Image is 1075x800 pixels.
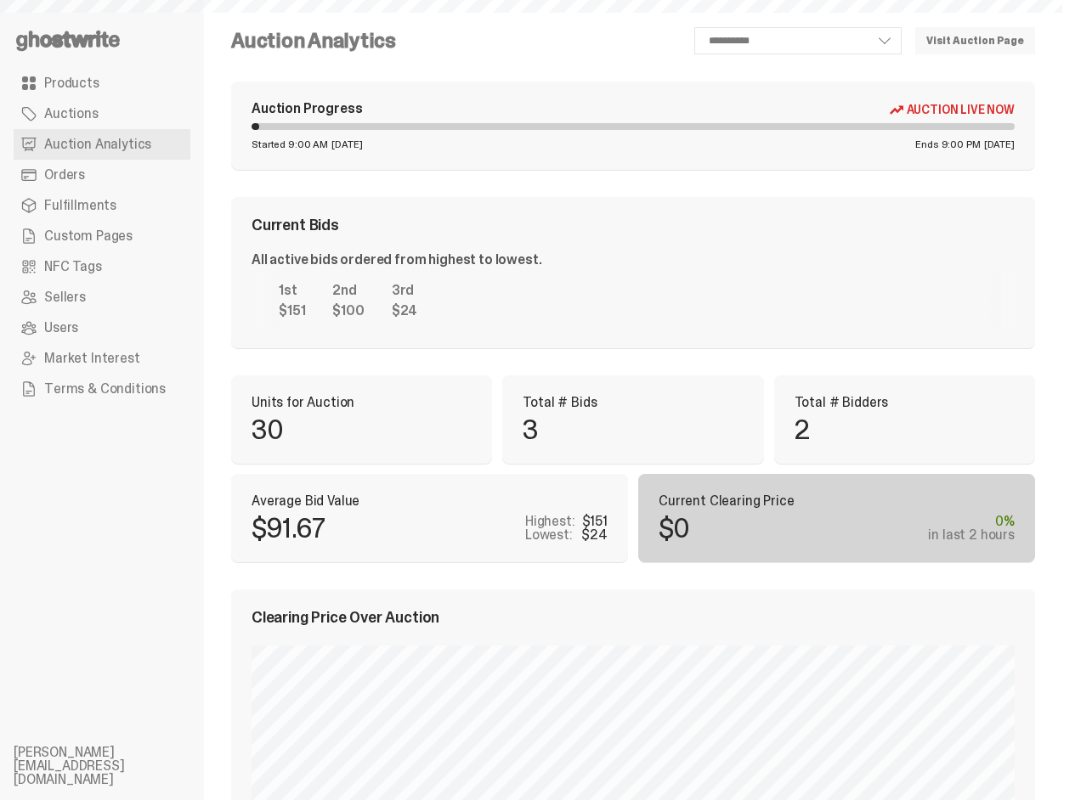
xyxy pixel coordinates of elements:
[14,746,218,786] li: [PERSON_NAME][EMAIL_ADDRESS][DOMAIN_NAME]
[581,528,608,542] div: $24
[44,229,133,243] span: Custom Pages
[252,610,1015,625] div: Clearing Price Over Auction
[332,284,364,297] div: 2nd
[928,515,1015,528] div: 0%
[331,139,362,149] span: [DATE]
[44,321,78,335] span: Users
[523,416,538,443] p: 3
[44,352,140,365] span: Market Interest
[525,515,575,528] p: Highest:
[795,416,809,443] p: 2
[252,139,328,149] span: Started 9:00 AM
[14,343,190,374] a: Market Interest
[44,168,85,182] span: Orders
[252,416,283,443] p: 30
[915,139,981,149] span: Ends 9:00 PM
[14,251,190,282] a: NFC Tags
[392,304,418,318] div: $24
[14,282,190,313] a: Sellers
[392,284,418,297] div: 3rd
[252,102,362,116] div: Auction Progress
[14,68,190,99] a: Products
[279,284,305,297] div: 1st
[231,31,396,51] h4: Auction Analytics
[44,290,86,304] span: Sellers
[14,99,190,129] a: Auctions
[252,515,325,542] p: $91.67
[14,313,190,343] a: Users
[44,260,102,273] span: NFC Tags
[984,139,1015,149] span: [DATE]
[252,253,541,267] div: All active bids ordered from highest to lowest.
[252,217,1015,233] div: Current Bids
[659,494,1015,508] p: Current Clearing Price
[582,515,608,528] div: $151
[525,528,573,542] p: Lowest:
[44,199,116,212] span: Fulfillments
[14,190,190,221] a: Fulfillments
[332,304,364,318] div: $100
[795,396,1015,409] p: Total # Bidders
[44,107,99,121] span: Auctions
[279,304,305,318] div: $151
[14,160,190,190] a: Orders
[44,382,166,396] span: Terms & Conditions
[523,396,743,409] p: Total # Bids
[44,138,151,151] span: Auction Analytics
[252,494,608,508] p: Average Bid Value
[659,515,689,542] p: $0
[14,374,190,404] a: Terms & Conditions
[44,76,99,90] span: Products
[907,103,1015,116] span: Auction Live Now
[14,129,190,160] a: Auction Analytics
[928,528,1015,542] div: in last 2 hours
[14,221,190,251] a: Custom Pages
[915,27,1035,54] a: Visit Auction Page
[252,396,472,409] p: Units for Auction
